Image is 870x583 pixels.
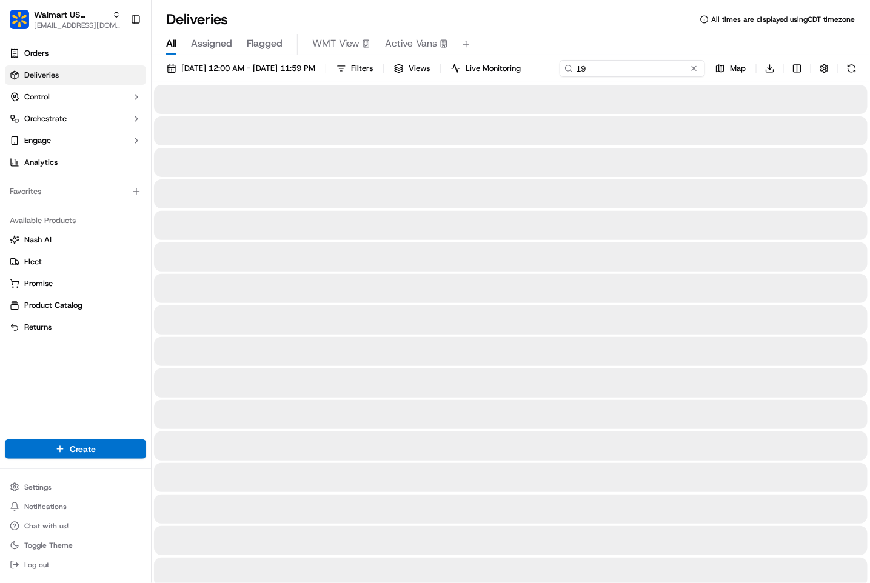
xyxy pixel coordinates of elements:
div: 💻 [102,176,112,186]
a: 📗Knowledge Base [7,170,98,192]
span: Engage [24,135,51,146]
button: Nash AI [5,230,146,250]
button: Log out [5,556,146,573]
a: Returns [10,322,141,333]
a: Deliveries [5,65,146,85]
span: Map [730,63,746,74]
a: Product Catalog [10,300,141,311]
div: Available Products [5,211,146,230]
p: Welcome 👋 [12,48,221,67]
button: Start new chat [206,119,221,133]
div: 📗 [12,176,22,186]
a: Analytics [5,153,146,172]
div: Start new chat [41,115,199,127]
span: Settings [24,482,52,492]
span: Chat with us! [24,521,69,531]
img: 1736555255976-a54dd68f-1ca7-489b-9aae-adbdc363a1c4 [12,115,34,137]
span: All [166,36,176,51]
button: Orchestrate [5,109,146,128]
a: Promise [10,278,141,289]
a: Fleet [10,256,141,267]
a: Powered byPylon [85,204,147,214]
span: Product Catalog [24,300,82,311]
button: Notifications [5,498,146,515]
span: Deliveries [24,70,59,81]
input: Got a question? Start typing here... [32,78,218,90]
span: All times are displayed using CDT timezone [711,15,855,24]
button: Walmart US Stores [34,8,107,21]
button: Promise [5,274,146,293]
button: Toggle Theme [5,537,146,554]
img: Nash [12,12,36,36]
button: Refresh [843,60,860,77]
span: Flagged [247,36,283,51]
button: Chat with us! [5,518,146,535]
img: Walmart US Stores [10,10,29,29]
span: Log out [24,560,49,570]
h1: Deliveries [166,10,228,29]
span: Live Monitoring [466,63,521,74]
a: 💻API Documentation [98,170,199,192]
span: Nash AI [24,235,52,245]
button: Product Catalog [5,296,146,315]
button: Map [710,60,751,77]
span: Orders [24,48,49,59]
span: Promise [24,278,53,289]
div: We're available if you need us! [41,127,153,137]
div: Favorites [5,182,146,201]
button: Create [5,439,146,459]
button: Live Monitoring [446,60,526,77]
button: Filters [331,60,378,77]
button: Settings [5,479,146,496]
input: Type to search [560,60,705,77]
a: Nash AI [10,235,141,245]
span: Active Vans [385,36,437,51]
button: Views [389,60,435,77]
span: Knowledge Base [24,175,93,187]
button: [EMAIL_ADDRESS][DOMAIN_NAME] [34,21,121,30]
span: Assigned [191,36,232,51]
span: Notifications [24,502,67,511]
span: Pylon [121,205,147,214]
button: Control [5,87,146,107]
span: API Documentation [115,175,195,187]
span: Analytics [24,157,58,168]
span: WMT View [312,36,360,51]
button: [DATE] 12:00 AM - [DATE] 11:59 PM [161,60,321,77]
span: Orchestrate [24,113,67,124]
a: Orders [5,44,146,63]
button: Walmart US StoresWalmart US Stores[EMAIL_ADDRESS][DOMAIN_NAME] [5,5,125,34]
span: Toggle Theme [24,541,73,550]
button: Fleet [5,252,146,272]
button: Engage [5,131,146,150]
span: Fleet [24,256,42,267]
span: Views [409,63,430,74]
span: Create [70,443,96,455]
span: Filters [351,63,373,74]
button: Returns [5,318,146,337]
span: Returns [24,322,52,333]
span: [DATE] 12:00 AM - [DATE] 11:59 PM [181,63,315,74]
span: Control [24,92,50,102]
